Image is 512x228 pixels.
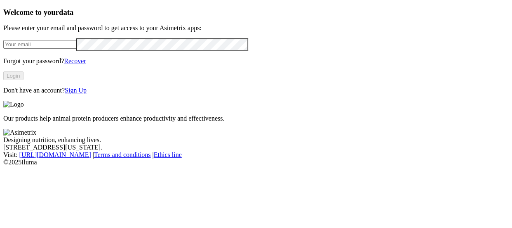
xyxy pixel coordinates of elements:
[3,159,509,166] div: © 2025 Iluma
[19,151,91,158] a: [URL][DOMAIN_NAME]
[3,151,509,159] div: Visit : | |
[3,129,36,136] img: Asimetrix
[3,8,509,17] h3: Welcome to your
[3,57,509,65] p: Forgot your password?
[3,115,509,122] p: Our products help animal protein producers enhance productivity and effectiveness.
[3,87,509,94] p: Don't have an account?
[154,151,182,158] a: Ethics line
[3,40,76,49] input: Your email
[3,101,24,108] img: Logo
[59,8,73,17] span: data
[3,24,509,32] p: Please enter your email and password to get access to your Asimetrix apps:
[65,87,87,94] a: Sign Up
[64,57,86,64] a: Recover
[3,136,509,144] div: Designing nutrition, enhancing lives.
[3,71,23,80] button: Login
[3,144,509,151] div: [STREET_ADDRESS][US_STATE].
[94,151,151,158] a: Terms and conditions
